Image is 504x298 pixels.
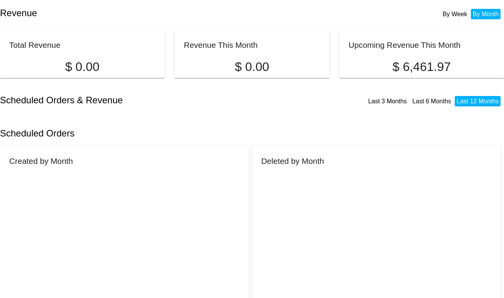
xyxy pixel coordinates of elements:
p: $ 0.00 [9,60,156,74]
h2: Revenue This Month [184,40,258,49]
a: Last 6 Months [412,98,451,104]
li: By Month [471,9,501,19]
h2: Total Revenue [9,40,60,49]
a: Last 12 Months [457,98,499,104]
h2: Upcoming Revenue This Month [348,40,460,49]
p: $ 6,461.97 [348,60,495,74]
p: $ 0.00 [184,60,320,74]
h2: Deleted by Month [261,157,324,165]
li: By Week [441,9,469,19]
h2: Created by Month [9,157,73,165]
a: Last 3 Months [368,98,407,104]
